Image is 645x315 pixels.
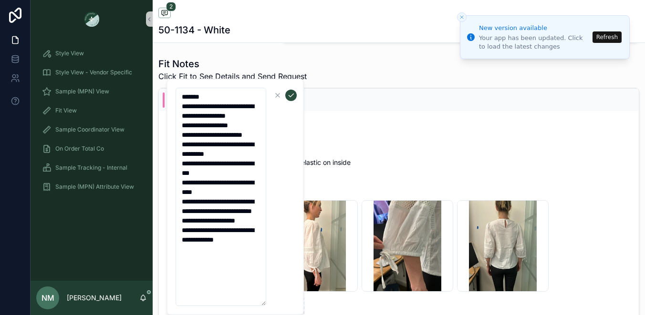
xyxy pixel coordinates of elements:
div: Your app has been updated. Click to load the latest changes [479,34,590,51]
button: Close toast [457,12,467,22]
a: Sample (MPN) View [36,83,147,100]
a: Sample (MPN) Attribute View [36,178,147,195]
a: Style View [36,45,147,62]
button: Refresh [593,31,622,43]
div: scrollable content [31,38,153,208]
span: 2 [166,2,176,11]
span: Sample Tracking - Internal [55,164,127,172]
span: Fit View [55,107,77,114]
span: Style View - Vendor Specific [55,69,132,76]
h1: Fit Notes [158,57,307,71]
span: Click Fit to See Details and Send Request [158,71,307,82]
span: NM [42,292,54,304]
span: On Order Total Co [55,145,104,152]
a: Style View - Vendor Specific [36,64,147,81]
a: Fit View [36,102,147,119]
span: Sample (MPN) View [55,88,109,95]
div: New version available [479,23,590,33]
a: Sample Tracking - Internal [36,159,147,176]
span: Sample Coordinator View [55,126,125,133]
span: Sample (MPN) Attribute View [55,183,134,191]
span: Fit Photos [170,188,627,196]
a: Sample Coordinator View [36,121,147,138]
p: [PERSON_NAME] [67,293,122,303]
button: 2 [158,8,171,20]
a: On Order Total Co [36,140,147,157]
h1: 50-1134 - White [158,23,230,37]
img: App logo [84,11,99,27]
span: Style View [55,50,84,57]
span: [DATE] FIT STATUS: PPS approved with corrections to TOP - got BTS on length - armhole is tight go... [174,91,624,177]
